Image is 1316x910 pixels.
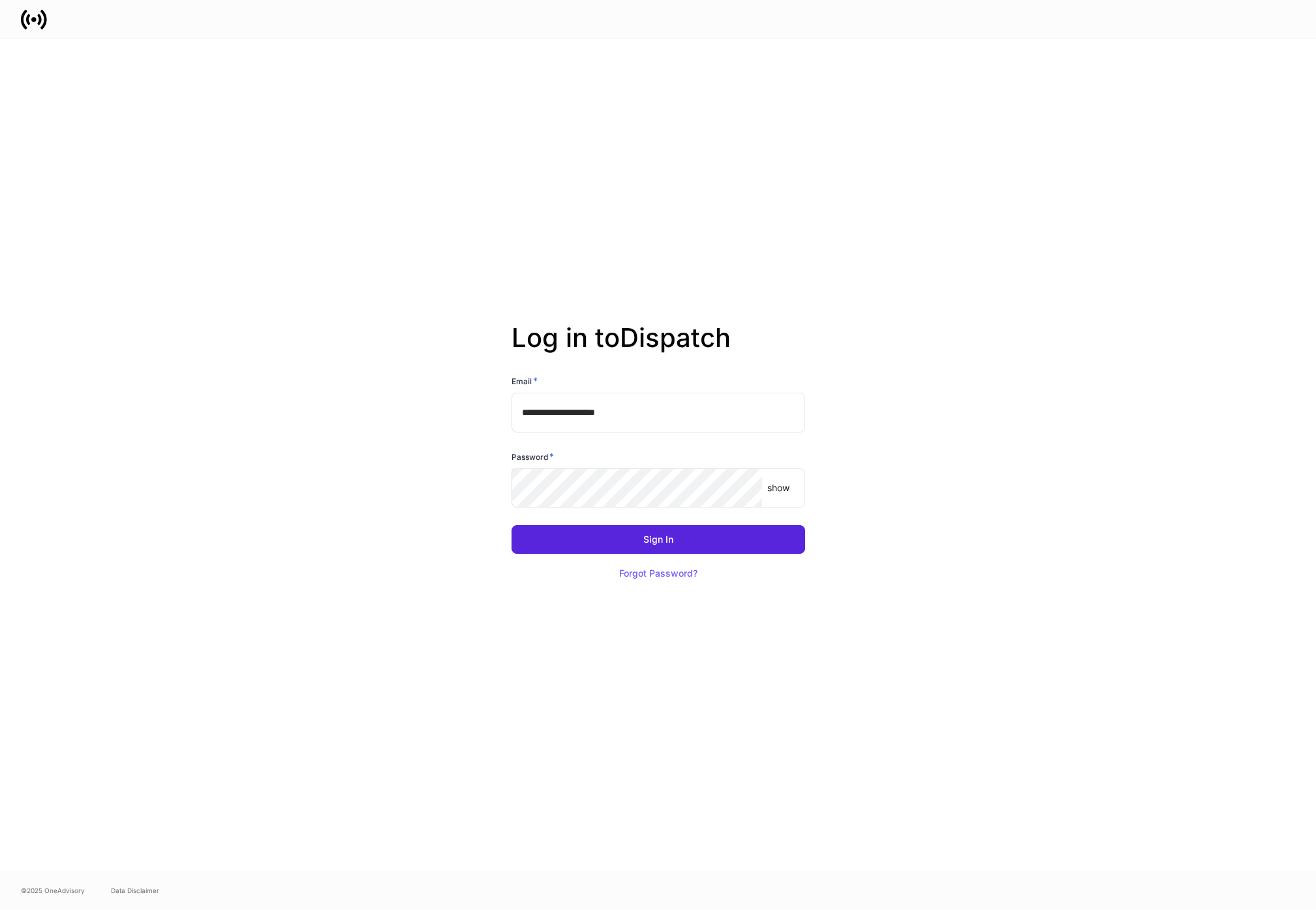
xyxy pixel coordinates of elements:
p: show [767,481,789,494]
div: Forgot Password? [619,569,697,578]
button: Sign In [512,525,805,554]
h6: Password [512,450,554,463]
span: © 2025 OneAdvisory [21,885,85,896]
h6: Email [512,374,538,387]
h2: Log in to Dispatch [512,322,805,374]
button: Forgot Password? [603,559,714,588]
a: Data Disclaimer [111,885,159,896]
div: Sign In [643,535,673,544]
